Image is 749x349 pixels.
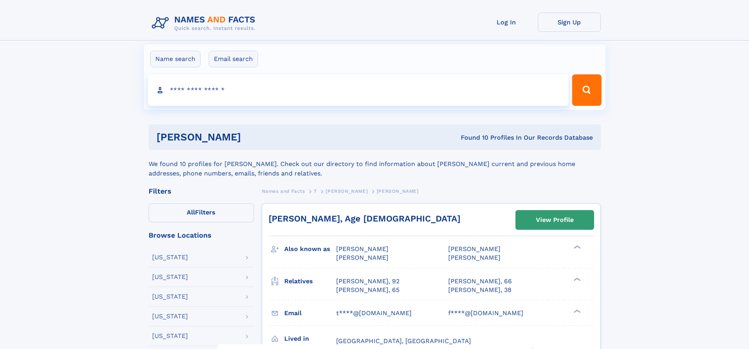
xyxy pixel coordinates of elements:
[152,333,188,339] div: [US_STATE]
[448,277,512,286] a: [PERSON_NAME], 66
[209,51,258,67] label: Email search
[262,186,305,196] a: Names and Facts
[336,337,471,345] span: [GEOGRAPHIC_DATA], [GEOGRAPHIC_DATA]
[149,13,262,34] img: Logo Names and Facts
[336,245,388,253] span: [PERSON_NAME]
[572,277,581,282] div: ❯
[284,332,336,345] h3: Lived in
[149,150,601,178] div: We found 10 profiles for [PERSON_NAME]. Check out our directory to find information about [PERSON...
[572,245,581,250] div: ❯
[284,307,336,320] h3: Email
[314,188,317,194] span: T
[284,242,336,256] h3: Also known as
[152,274,188,280] div: [US_STATE]
[148,74,569,106] input: search input
[448,286,512,294] a: [PERSON_NAME], 38
[448,245,501,253] span: [PERSON_NAME]
[156,132,351,142] h1: [PERSON_NAME]
[149,232,254,239] div: Browse Locations
[351,133,593,142] div: Found 10 Profiles In Our Records Database
[326,186,368,196] a: [PERSON_NAME]
[475,13,538,32] a: Log In
[572,74,601,106] button: Search Button
[149,203,254,222] label: Filters
[336,254,388,261] span: [PERSON_NAME]
[377,188,419,194] span: [PERSON_NAME]
[336,286,399,294] a: [PERSON_NAME], 65
[187,209,195,216] span: All
[572,308,581,314] div: ❯
[326,188,368,194] span: [PERSON_NAME]
[152,254,188,260] div: [US_STATE]
[152,313,188,319] div: [US_STATE]
[152,294,188,300] div: [US_STATE]
[336,277,399,286] a: [PERSON_NAME], 92
[536,211,574,229] div: View Profile
[284,275,336,288] h3: Relatives
[150,51,201,67] label: Name search
[314,186,317,196] a: T
[149,188,254,195] div: Filters
[538,13,601,32] a: Sign Up
[269,214,460,223] a: [PERSON_NAME], Age [DEMOGRAPHIC_DATA]
[448,254,501,261] span: [PERSON_NAME]
[516,211,594,229] a: View Profile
